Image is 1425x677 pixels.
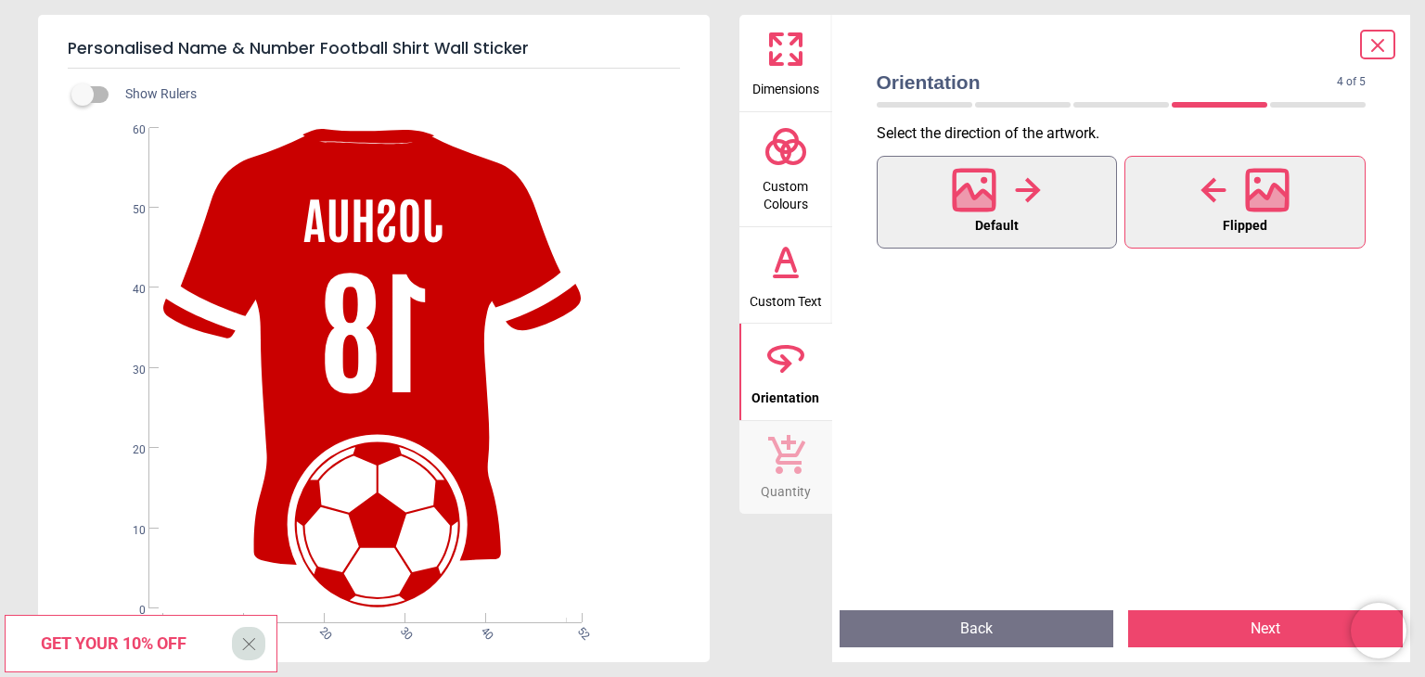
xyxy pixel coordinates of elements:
[739,227,832,324] button: Custom Text
[1128,610,1403,647] button: Next
[110,442,146,458] span: 20
[739,421,832,514] button: Quantity
[110,523,146,539] span: 10
[750,284,822,312] span: Custom Text
[877,156,1118,249] button: Default
[1337,74,1366,90] span: 4 of 5
[739,112,832,226] button: Custom Colours
[739,15,832,111] button: Dimensions
[741,169,830,214] span: Custom Colours
[1351,603,1406,658] iframe: Brevo live chat
[83,83,710,106] div: Show Rulers
[739,324,832,420] button: Orientation
[752,71,819,99] span: Dimensions
[840,610,1114,647] button: Back
[110,282,146,298] span: 40
[761,474,811,502] span: Quantity
[477,624,489,636] span: 40
[1223,214,1267,238] span: Flipped
[573,624,585,636] span: 52
[396,624,408,636] span: 30
[110,202,146,218] span: 50
[751,380,819,408] span: Orientation
[110,603,146,619] span: 0
[975,214,1019,238] span: Default
[68,30,680,69] h5: Personalised Name & Number Football Shirt Wall Sticker
[877,123,1381,144] p: Select the direction of the artwork .
[110,122,146,138] span: 60
[877,69,1338,96] span: Orientation
[315,624,327,636] span: 20
[1124,156,1366,249] button: Flipped
[110,363,146,378] span: 30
